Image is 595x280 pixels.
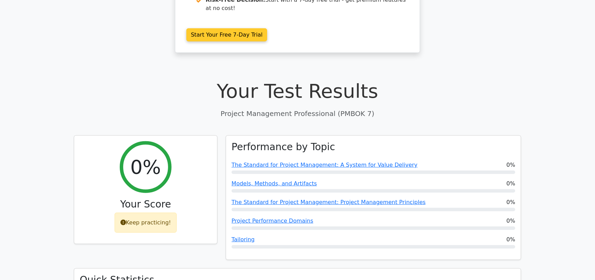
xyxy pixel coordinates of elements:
span: 0% [507,180,515,188]
span: 0% [507,217,515,225]
span: 0% [507,161,515,169]
h3: Performance by Topic [232,141,335,153]
p: Project Management Professional (PMBOK 7) [74,108,521,119]
a: The Standard for Project Management: Project Management Principles [232,199,426,205]
a: Models, Methods, and Artifacts [232,180,317,187]
span: 0% [507,198,515,206]
span: 0% [507,235,515,244]
h2: 0% [130,155,161,178]
a: Tailoring [232,236,255,243]
a: Start Your Free 7-Day Trial [186,28,267,41]
div: Keep practicing! [115,213,177,233]
h1: Your Test Results [74,79,521,103]
a: The Standard for Project Management: A System for Value Delivery [232,162,418,168]
a: Project Performance Domains [232,218,313,224]
h3: Your Score [80,199,212,210]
